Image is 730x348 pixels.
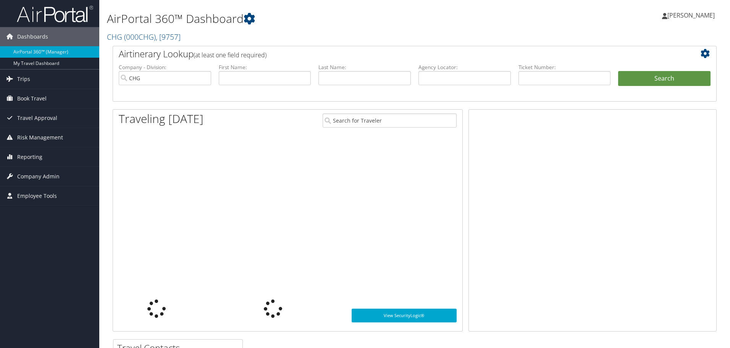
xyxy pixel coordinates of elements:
[17,108,57,128] span: Travel Approval
[119,111,203,127] h1: Traveling [DATE]
[17,5,93,23] img: airportal-logo.png
[418,63,511,71] label: Agency Locator:
[17,27,48,46] span: Dashboards
[352,309,457,322] a: View SecurityLogic®
[219,63,311,71] label: First Name:
[318,63,411,71] label: Last Name:
[17,89,47,108] span: Book Travel
[119,47,660,60] h2: Airtinerary Lookup
[107,32,181,42] a: CHG
[194,51,266,59] span: (at least one field required)
[119,63,211,71] label: Company - Division:
[17,70,30,89] span: Trips
[17,128,63,147] span: Risk Management
[17,167,60,186] span: Company Admin
[124,32,156,42] span: ( 000CHG )
[323,113,457,128] input: Search for Traveler
[156,32,181,42] span: , [ 9757 ]
[107,11,517,27] h1: AirPortal 360™ Dashboard
[518,63,611,71] label: Ticket Number:
[667,11,715,19] span: [PERSON_NAME]
[662,4,722,27] a: [PERSON_NAME]
[17,147,42,167] span: Reporting
[618,71,711,86] button: Search
[17,186,57,206] span: Employee Tools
